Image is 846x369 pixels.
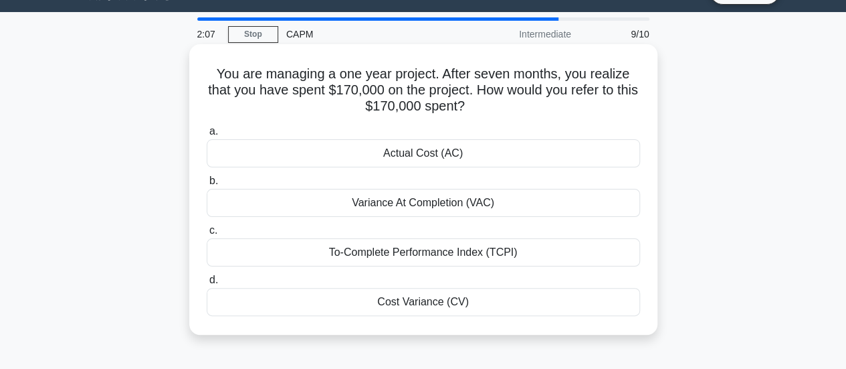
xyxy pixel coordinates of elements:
[205,66,641,115] h5: You are managing a one year project. After seven months, you realize that you have spent $170,000...
[209,224,217,236] span: c.
[579,21,657,48] div: 9/10
[462,21,579,48] div: Intermediate
[207,139,640,167] div: Actual Cost (AC)
[228,26,278,43] a: Stop
[278,21,462,48] div: CAPM
[209,125,218,137] span: a.
[209,175,218,186] span: b.
[209,274,218,285] span: d.
[207,238,640,267] div: To-Complete Performance Index (TCPI)
[189,21,228,48] div: 2:07
[207,288,640,316] div: Cost Variance (CV)
[207,189,640,217] div: Variance At Completion (VAC)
